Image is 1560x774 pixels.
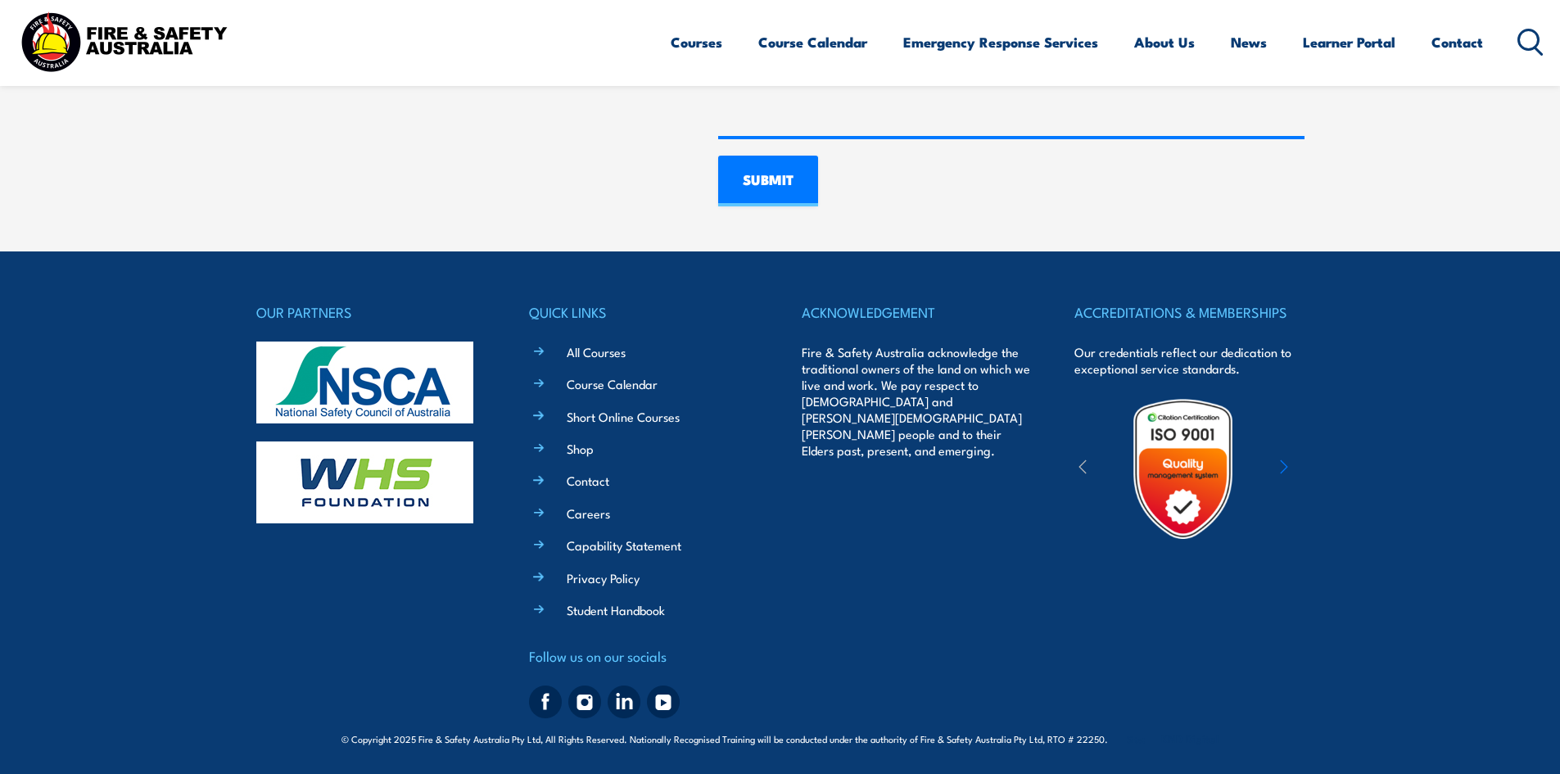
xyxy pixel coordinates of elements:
[567,505,610,522] a: Careers
[802,344,1031,459] p: Fire & Safety Australia acknowledge the traditional owners of the land on which we live and work....
[1127,732,1219,745] span: Site:
[718,156,818,206] input: SUBMIT
[256,301,486,324] h4: OUR PARTNERS
[567,440,594,457] a: Shop
[1231,20,1267,64] a: News
[718,72,967,136] iframe: reCAPTCHA
[1134,20,1195,64] a: About Us
[1074,301,1304,324] h4: ACCREDITATIONS & MEMBERSHIPS
[1255,441,1398,497] img: ewpa-logo
[802,301,1031,324] h4: ACKNOWLEDGEMENT
[671,20,722,64] a: Courses
[567,601,665,618] a: Student Handbook
[1431,20,1483,64] a: Contact
[341,731,1219,746] span: © Copyright 2025 Fire & Safety Australia Pty Ltd, All Rights Reserved. Nationally Recognised Trai...
[758,20,867,64] a: Course Calendar
[529,645,758,668] h4: Follow us on our socials
[529,301,758,324] h4: QUICK LINKS
[256,342,473,423] img: nsca-logo-footer
[567,536,681,554] a: Capability Statement
[1074,344,1304,377] p: Our credentials reflect our dedication to exceptional service standards.
[1161,730,1219,746] a: KND Digital
[567,343,626,360] a: All Courses
[256,441,473,523] img: whs-logo-footer
[1303,20,1395,64] a: Learner Portal
[903,20,1098,64] a: Emergency Response Services
[567,375,658,392] a: Course Calendar
[567,408,680,425] a: Short Online Courses
[1111,397,1255,541] img: Untitled design (19)
[567,472,609,489] a: Contact
[567,569,640,586] a: Privacy Policy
